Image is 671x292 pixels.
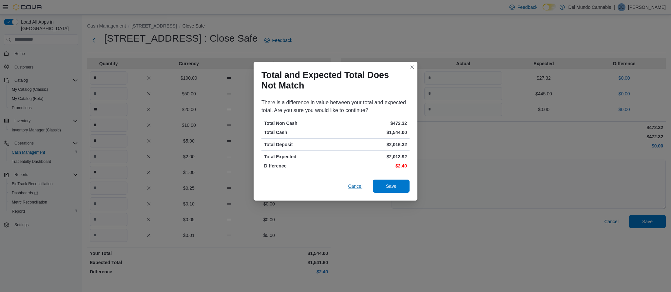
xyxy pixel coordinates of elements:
[261,70,404,91] h1: Total and Expected Total Does Not Match
[264,163,334,169] p: Difference
[261,99,410,114] div: There is a difference in value between your total and expected total. Are you sure you would like...
[264,129,334,136] p: Total Cash
[264,141,334,148] p: Total Deposit
[348,183,362,189] span: Cancel
[337,129,407,136] p: $1,544.00
[386,183,396,189] span: Save
[345,180,365,193] button: Cancel
[337,120,407,127] p: $472.32
[337,163,407,169] p: $2.40
[337,153,407,160] p: $2,013.92
[408,63,416,71] button: Closes this modal window
[264,120,334,127] p: Total Non Cash
[264,153,334,160] p: Total Expected
[373,180,410,193] button: Save
[337,141,407,148] p: $2,016.32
